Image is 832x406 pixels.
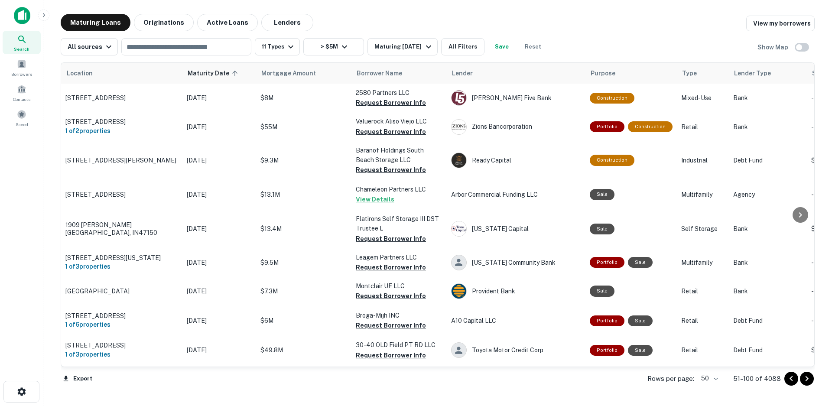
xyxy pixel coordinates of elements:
p: Bank [733,286,803,296]
p: [DATE] [187,190,252,199]
p: $13.1M [260,190,347,199]
span: Purpose [591,68,615,78]
div: This loan purpose was for construction [590,155,634,166]
div: Provident Bank [451,283,581,299]
button: Go to next page [800,372,814,386]
p: $13.4M [260,224,347,234]
th: Type [677,63,729,84]
button: > $5M [303,38,364,55]
p: [STREET_ADDRESS][PERSON_NAME] [65,156,178,164]
p: Leagem Partners LLC [356,253,442,262]
img: picture [452,120,466,134]
button: 11 Types [255,38,300,55]
p: [DATE] [187,224,252,234]
p: A10 Capital LLC [451,316,581,325]
th: Location [61,63,182,84]
p: [DATE] [187,122,252,132]
a: View my borrowers [746,16,815,31]
div: Borrowers [3,56,41,79]
a: Contacts [3,81,41,104]
div: Sale [628,345,653,356]
img: picture [452,284,466,299]
span: Lender [452,68,473,78]
img: picture [452,221,466,236]
span: Lender Type [734,68,771,78]
button: Active Loans [197,14,258,31]
p: 51–100 of 4088 [733,374,781,384]
div: Sale [590,189,614,200]
button: All Filters [441,38,484,55]
button: Request Borrower Info [356,127,426,137]
span: Borrowers [11,71,32,78]
img: picture [452,91,466,105]
p: Arbor Commercial Funding LLC [451,190,581,199]
span: Search [14,45,29,52]
p: [DATE] [187,316,252,325]
div: This is a portfolio loan with 3 properties [590,257,624,268]
div: Sale [590,286,614,296]
th: Lender [447,63,585,84]
p: [DATE] [187,156,252,165]
p: 2580 Partners LLC [356,88,442,97]
button: Request Borrower Info [356,234,426,244]
div: This is a portfolio loan with 6 properties [590,315,624,326]
button: Request Borrower Info [356,320,426,331]
p: [DATE] [187,345,252,355]
h6: 1 of 6 properties [65,320,178,329]
p: Mixed-Use [681,93,725,103]
button: Request Borrower Info [356,165,426,175]
div: 50 [698,372,719,385]
button: Export [61,372,94,385]
a: Search [3,31,41,54]
p: $8M [260,93,347,103]
span: Borrower Name [357,68,402,78]
iframe: Chat Widget [789,337,832,378]
p: Bank [733,258,803,267]
button: Save your search to get updates of matches that match your search criteria. [488,38,516,55]
p: Self Storage [681,224,725,234]
span: Maturity Date [188,68,240,78]
img: capitalize-icon.png [14,7,30,24]
p: Rows per page: [647,374,694,384]
p: $7.3M [260,286,347,296]
p: Flatirons Self Storage III DST Trustee L [356,214,442,233]
p: [STREET_ADDRESS] [65,341,178,349]
button: Request Borrower Info [356,350,426,361]
p: $9.5M [260,258,347,267]
div: Sale [628,257,653,268]
span: Mortgage Amount [261,68,327,78]
p: Chameleon Partners LLC [356,185,442,194]
p: Multifamily [681,190,725,199]
button: Reset [519,38,547,55]
h6: 1 of 3 properties [65,262,178,271]
p: Bank [733,224,803,234]
div: This loan purpose was for construction [590,93,634,104]
th: Lender Type [729,63,807,84]
p: Multifamily [681,258,725,267]
p: Broga-mijh INC [356,311,442,320]
div: Maturing [DATE] [374,42,433,52]
p: [DATE] [187,286,252,296]
p: Industrial [681,156,725,165]
div: Ready Capital [451,153,581,168]
button: Go to previous page [784,372,798,386]
p: Valuerock Aliso Viejo LLC [356,117,442,126]
div: Saved [3,106,41,130]
div: Sale [590,224,614,234]
p: [STREET_ADDRESS] [65,312,178,320]
h6: Show Map [757,42,790,52]
p: Retail [681,345,725,355]
div: Sale [628,315,653,326]
div: This is a portfolio loan with 2 properties [590,121,624,132]
button: Lenders [261,14,313,31]
button: Originations [134,14,194,31]
p: Bank [733,93,803,103]
div: This is a portfolio loan with 3 properties [590,345,624,356]
p: Retail [681,286,725,296]
p: Retail [681,316,725,325]
p: [STREET_ADDRESS][US_STATE] [65,254,178,262]
div: [US_STATE] Community Bank [451,255,581,270]
span: Saved [16,121,28,128]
